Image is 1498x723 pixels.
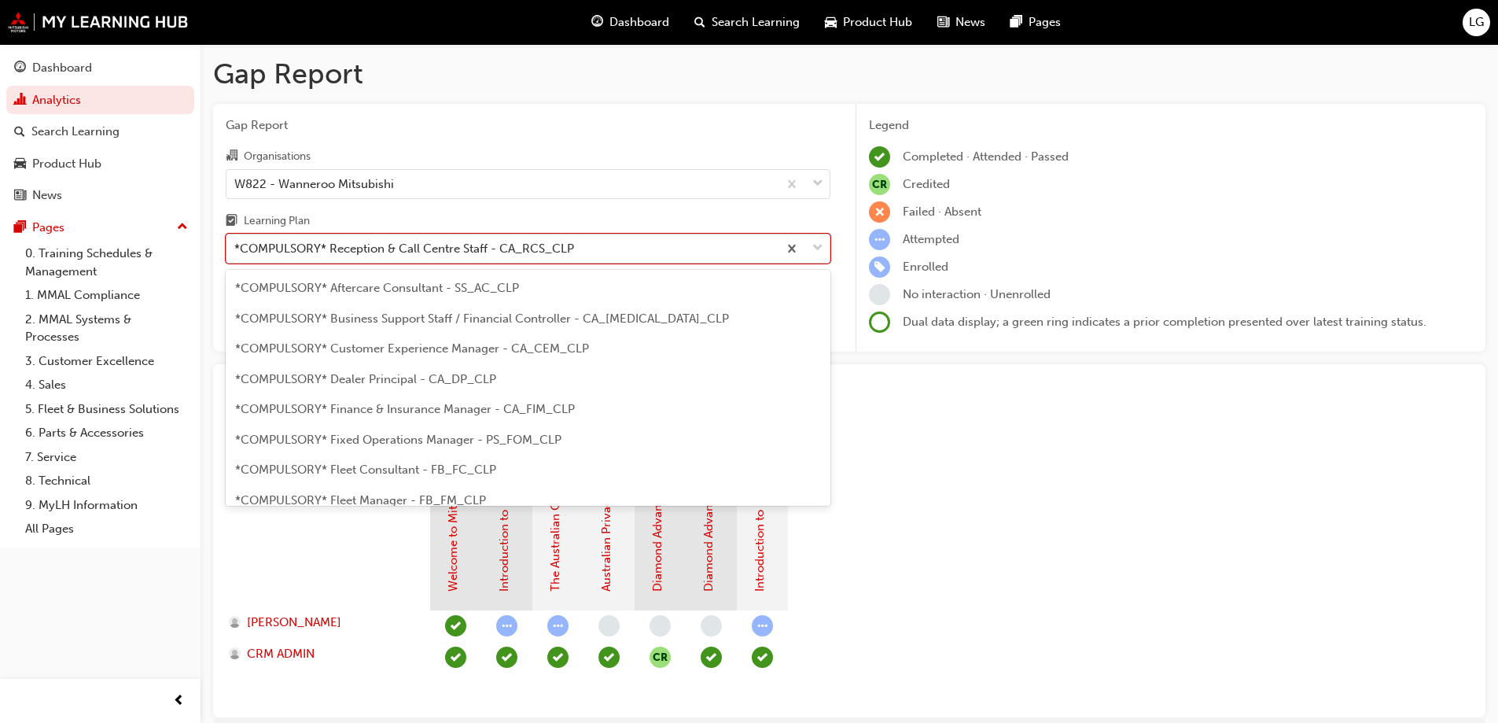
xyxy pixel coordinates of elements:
[213,57,1485,91] h1: Gap Report
[8,12,189,32] img: mmal
[14,125,25,139] span: search-icon
[650,615,671,636] span: learningRecordVerb_NONE-icon
[19,517,194,541] a: All Pages
[19,242,194,283] a: 0. Training Schedules & Management
[609,13,669,31] span: Dashboard
[903,149,1069,164] span: Completed · Attended · Passed
[598,615,620,636] span: learningRecordVerb_NONE-icon
[753,427,767,592] a: Introduction to MiDealerAssist
[445,647,466,668] span: learningRecordVerb_COMPLETE-icon
[32,155,101,173] div: Product Hub
[869,174,890,195] span: null-icon
[812,174,823,194] span: down-icon
[14,157,26,172] span: car-icon
[229,645,415,663] a: CRM ADMIN
[6,50,194,213] button: DashboardAnalyticsSearch LearningProduct HubNews
[496,615,517,636] span: learningRecordVerb_ATTEMPT-icon
[19,469,194,493] a: 8. Technical
[869,229,890,250] span: learningRecordVerb_ATTEMPT-icon
[903,287,1051,301] span: No interaction · Unenrolled
[6,117,194,146] a: Search Learning
[6,149,194,179] a: Product Hub
[903,205,981,219] span: Failed · Absent
[235,372,496,386] span: *COMPULSORY* Dealer Principal - CA_DP_CLP
[591,13,603,32] span: guage-icon
[869,256,890,278] span: learningRecordVerb_ENROLL-icon
[903,315,1426,329] span: Dual data display; a green ring indicates a prior completion presented over latest training status.
[19,397,194,422] a: 5. Fleet & Business Solutions
[6,213,194,242] button: Pages
[1463,9,1490,36] button: LG
[177,217,188,238] span: up-icon
[712,13,800,31] span: Search Learning
[235,463,496,477] span: *COMPULSORY* Fleet Consultant - FB_FC_CLP
[235,312,729,326] span: *COMPULSORY* Business Support Staff / Financial Controller - CA_[MEDICAL_DATA]_CLP
[14,94,26,108] span: chart-icon
[843,13,912,31] span: Product Hub
[903,260,948,274] span: Enrolled
[937,13,949,32] span: news-icon
[19,373,194,397] a: 4. Sales
[682,6,812,39] a: search-iconSearch Learning
[869,201,890,223] span: learningRecordVerb_FAIL-icon
[1010,13,1022,32] span: pages-icon
[925,6,998,39] a: news-iconNews
[812,238,823,259] span: down-icon
[235,281,519,295] span: *COMPULSORY* Aftercare Consultant - SS_AC_CLP
[14,189,26,203] span: news-icon
[869,116,1473,135] div: Legend
[579,6,682,39] a: guage-iconDashboard
[226,215,237,229] span: learningplan-icon
[173,692,185,711] span: prev-icon
[6,53,194,83] a: Dashboard
[701,647,722,668] span: learningRecordVerb_PASS-icon
[869,284,890,305] span: learningRecordVerb_NONE-icon
[234,240,574,258] div: *COMPULSORY* Reception & Call Centre Staff - CA_RCS_CLP
[825,13,837,32] span: car-icon
[445,615,466,636] span: learningRecordVerb_COMPLETE-icon
[234,175,394,193] div: W822 - Wanneroo Mitsubishi
[19,283,194,308] a: 1. MMAL Compliance
[650,647,671,668] button: null-icon
[226,149,237,164] span: organisation-icon
[547,647,569,668] span: learningRecordVerb_PASS-icon
[31,123,120,141] div: Search Learning
[244,213,310,229] div: Learning Plan
[235,402,575,416] span: *COMPULSORY* Finance & Insurance Manager - CA_FIM_CLP
[19,421,194,445] a: 6. Parts & Accessories
[701,615,722,636] span: learningRecordVerb_NONE-icon
[247,645,315,663] span: CRM ADMIN
[1029,13,1061,31] span: Pages
[6,86,194,115] a: Analytics
[598,647,620,668] span: learningRecordVerb_PASS-icon
[244,149,311,164] div: Organisations
[32,219,64,237] div: Pages
[235,493,486,507] span: *COMPULSORY* Fleet Manager - FB_FM_CLP
[226,116,830,135] span: Gap Report
[998,6,1073,39] a: pages-iconPages
[32,186,62,205] div: News
[247,614,341,632] span: [PERSON_NAME]
[235,341,589,356] span: *COMPULSORY* Customer Experience Manager - CA_CEM_CLP
[694,13,705,32] span: search-icon
[14,221,26,235] span: pages-icon
[955,13,985,31] span: News
[235,433,561,447] span: *COMPULSORY* Fixed Operations Manager - PS_FOM_CLP
[19,445,194,470] a: 7. Service
[752,615,773,636] span: learningRecordVerb_ATTEMPT-icon
[752,647,773,668] span: learningRecordVerb_PASS-icon
[32,59,92,77] div: Dashboard
[812,6,925,39] a: car-iconProduct Hub
[229,614,415,632] a: [PERSON_NAME]
[903,177,950,191] span: Credited
[19,308,194,349] a: 2. MMAL Systems & Processes
[903,232,959,246] span: Attempted
[19,493,194,518] a: 9. MyLH Information
[6,181,194,210] a: News
[14,61,26,76] span: guage-icon
[869,146,890,168] span: learningRecordVerb_COMPLETE-icon
[19,349,194,374] a: 3. Customer Excellence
